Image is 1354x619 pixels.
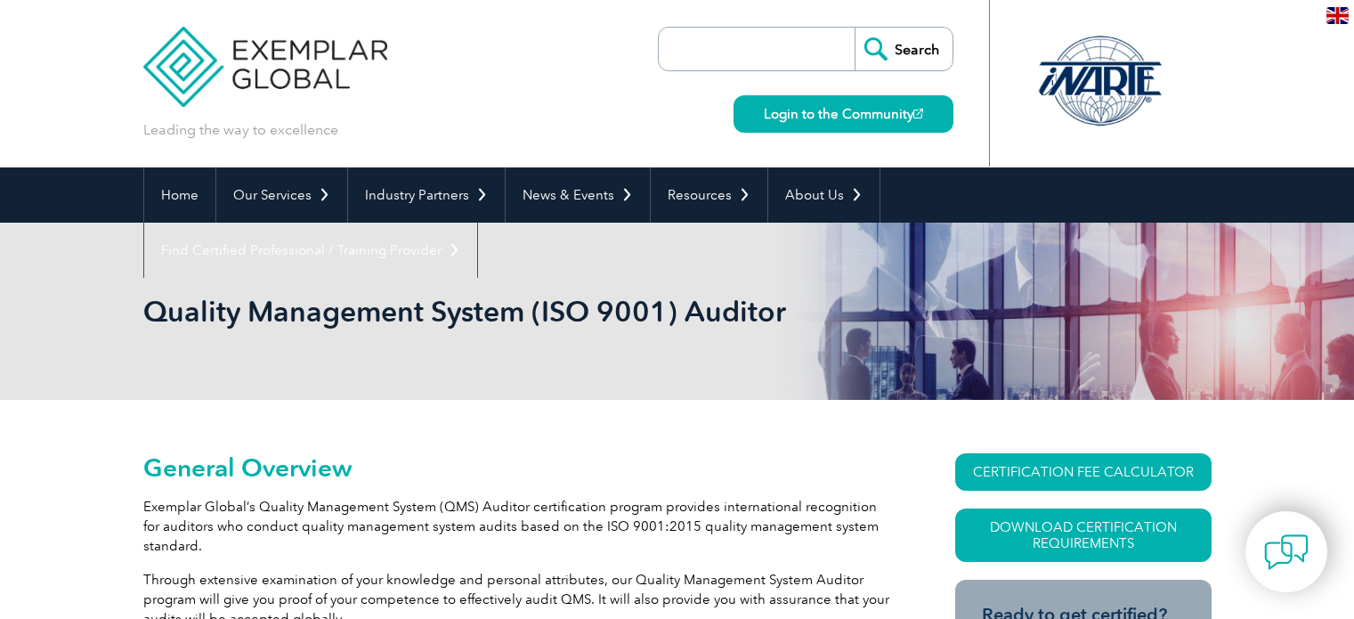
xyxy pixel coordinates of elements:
h1: Quality Management System (ISO 9001) Auditor [143,294,827,329]
p: Leading the way to excellence [143,120,338,140]
a: Login to the Community [734,95,953,133]
a: Home [144,167,215,223]
img: open_square.png [913,109,923,118]
a: Resources [651,167,767,223]
p: Exemplar Global’s Quality Management System (QMS) Auditor certification program provides internat... [143,497,891,556]
a: CERTIFICATION FEE CALCULATOR [955,453,1212,491]
input: Search [855,28,953,70]
a: About Us [768,167,880,223]
a: Find Certified Professional / Training Provider [144,223,477,278]
a: Our Services [216,167,347,223]
a: Industry Partners [348,167,505,223]
a: Download Certification Requirements [955,509,1212,562]
a: News & Events [506,167,650,223]
img: contact-chat.png [1264,530,1309,574]
img: en [1326,7,1349,24]
h2: General Overview [143,453,891,482]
